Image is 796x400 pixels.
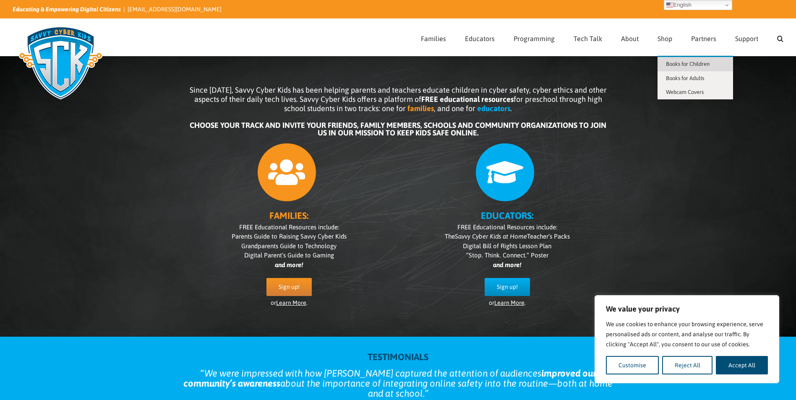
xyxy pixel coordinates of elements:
span: “Stop. Think. Connect.” Poster [466,252,548,259]
a: Support [735,19,758,56]
span: Digital Bill of Rights Lesson Plan [463,242,551,249]
a: Webcam Covers [658,85,733,99]
span: Since [DATE], Savvy Cyber Kids has been helping parents and teachers educate children in cyber sa... [190,86,607,113]
nav: Main Menu [421,19,783,56]
i: Educating & Empowering Digital Citizens [13,6,121,13]
i: and more! [275,261,303,268]
a: About [621,19,639,56]
span: . [510,104,512,113]
a: Families [421,19,446,56]
span: Books for Children [666,61,710,67]
button: Reject All [662,356,713,374]
img: en [666,2,673,8]
a: Programming [514,19,555,56]
b: FAMILIES: [269,210,308,221]
strong: TESTIMONIALS [368,351,428,362]
span: Digital Parent’s Guide to Gaming [244,252,334,259]
span: Shop [658,35,672,42]
img: Savvy Cyber Kids Logo [13,21,109,105]
a: Partners [691,19,716,56]
span: or . [489,299,526,306]
i: Savvy Cyber Kids at Home [455,233,527,240]
span: Webcam Covers [666,89,704,95]
a: Sign up! [485,278,530,296]
a: Educators [465,19,495,56]
b: CHOOSE YOUR TRACK AND INVITE YOUR FRIENDS, FAMILY MEMBERS, SCHOOLS AND COMMUNITY ORGANIZATIONS TO... [190,121,606,137]
a: Learn More [494,299,525,306]
b: educators [477,104,510,113]
button: Accept All [716,356,768,374]
span: Books for Adults [666,75,704,81]
span: The Teacher’s Packs [445,233,570,240]
span: FREE Educational Resources include: [457,223,557,231]
a: Books for Adults [658,71,733,86]
p: We use cookies to enhance your browsing experience, serve personalised ads or content, and analys... [606,319,768,349]
span: Sign up! [279,283,300,291]
b: families [407,104,434,113]
span: About [621,35,639,42]
span: , and one for [434,104,475,113]
p: We value your privacy [606,304,768,314]
span: Grandparents Guide to Technology [241,242,337,249]
span: Educators [465,35,495,42]
a: Books for Children [658,57,733,71]
strong: improved our community’s awareness [183,368,596,389]
span: Parents Guide to Raising Savvy Cyber Kids [232,233,347,240]
b: EDUCATORS: [481,210,533,221]
span: Partners [691,35,716,42]
a: Shop [658,19,672,56]
a: Sign up! [266,278,312,296]
blockquote: We were impressed with how [PERSON_NAME] captured the attention of audiences about the importance... [180,368,616,398]
span: Sign up! [497,283,518,291]
i: and more! [493,261,521,268]
a: Learn More [276,299,306,306]
button: Customise [606,356,659,374]
a: Tech Talk [574,19,602,56]
span: Families [421,35,446,42]
span: Tech Talk [574,35,602,42]
span: Support [735,35,758,42]
a: Search [777,19,783,56]
span: FREE Educational Resources include: [239,223,339,231]
a: [EMAIL_ADDRESS][DOMAIN_NAME] [128,6,222,13]
b: FREE educational resources [421,95,514,104]
span: or . [271,299,308,306]
span: Programming [514,35,555,42]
